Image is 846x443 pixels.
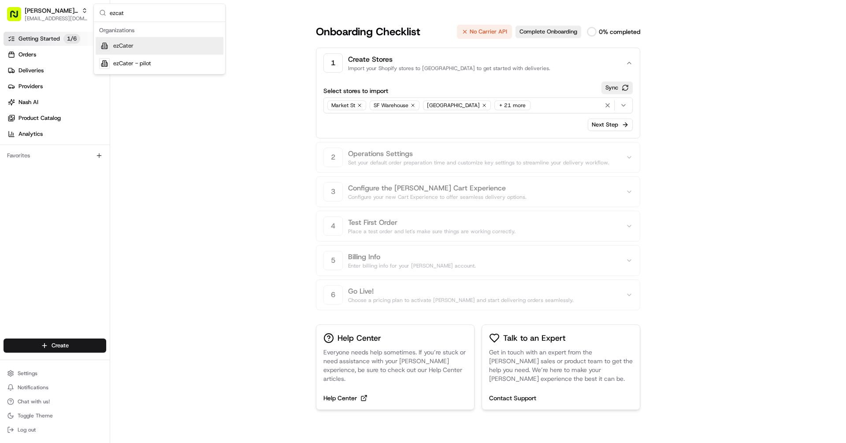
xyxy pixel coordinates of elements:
[323,246,633,275] button: 5Billing InfoEnter billing info for your [PERSON_NAME] account.
[73,136,76,143] span: •
[19,130,43,138] span: Analytics
[348,159,620,166] p: Set your default order preparation time and customize key settings to streamline your delivery wo...
[73,160,76,167] span: •
[96,24,223,37] div: Organizations
[599,27,640,36] p: 0 % completed
[323,211,633,241] button: 4Test First OrderPlace a test order and let's make sure things are working correctly.
[27,160,71,167] span: [PERSON_NAME]
[83,197,141,205] span: API Documentation
[4,149,106,163] div: Favorites
[9,35,160,49] p: Welcome 👋
[489,394,536,402] button: Contact Support
[4,79,110,93] a: Providers
[323,148,343,167] div: 2
[94,22,225,74] div: Suggestions
[78,160,96,167] span: [DATE]
[150,86,160,97] button: Start new chat
[19,84,34,100] img: 9188753566659_6852d8bf1fb38e338040_72.png
[4,339,106,353] button: Create
[9,128,23,144] img: Jes Laurent
[4,409,106,422] button: Toggle Theme
[19,35,60,43] span: Getting Started
[18,370,37,377] span: Settings
[9,114,59,121] div: Past conversations
[516,26,581,38] button: Complete Onboarding
[348,252,620,262] h2: Billing Info
[18,412,53,419] span: Toggle Theme
[588,119,633,131] button: Next Step
[4,424,106,436] button: Log out
[323,182,343,201] div: 3
[4,111,110,125] a: Product Catalog
[331,102,355,109] span: Market St
[19,67,44,74] span: Deliveries
[9,197,16,205] div: 📗
[374,102,408,109] span: SF Warehouse
[19,51,36,59] span: Orders
[4,63,110,78] a: Deliveries
[23,56,145,66] input: Clear
[348,149,620,159] h2: Operations Settings
[316,25,457,39] h1: Onboarding Checklist
[323,394,467,402] a: Help Center
[323,82,633,138] div: 1Create StoresImport your Shopify stores to [GEOGRAPHIC_DATA] to get started with deliveries.
[19,98,38,106] span: Nash AI
[137,112,160,123] button: See all
[348,194,620,201] p: Configure your new Cart Experience to offer seamless delivery options.
[27,136,71,143] span: [PERSON_NAME]
[503,332,565,344] h3: Talk to an Expert
[62,218,107,225] a: Powered byPylon
[4,4,91,25] button: [PERSON_NAME] Shopify Demo Store[EMAIL_ADDRESS][DOMAIN_NAME]
[323,348,467,383] p: Everyone needs help sometimes. If you’re stuck or need assistance with your [PERSON_NAME] experie...
[25,6,78,15] button: [PERSON_NAME] Shopify Demo Store
[323,97,633,113] button: Market StSF Warehouse[GEOGRAPHIC_DATA]+ 21 more
[9,152,23,166] img: Masood Aslam
[348,297,620,304] p: Choose a pricing plan to activate [PERSON_NAME] and start delivering orders seamlessly.
[18,160,25,168] img: 1736555255976-a54dd68f-1ca7-489b-9aae-adbdc363a1c4
[19,82,43,90] span: Providers
[4,395,106,408] button: Chat with us!
[4,127,110,141] a: Analytics
[9,84,25,100] img: 1736555255976-a54dd68f-1ca7-489b-9aae-adbdc363a1c4
[323,280,633,310] button: 6Go Live!Choose a pricing plan to activate [PERSON_NAME] and start delivering orders seamlessly.
[88,218,107,225] span: Pylon
[63,34,80,44] p: 1 / 6
[348,217,620,228] h2: Test First Order
[348,262,620,269] p: Enter billing info for your [PERSON_NAME] account.
[18,426,36,433] span: Log out
[18,398,50,405] span: Chat with us!
[457,25,512,39] button: No Carrier API
[494,101,531,110] div: + 21 more
[348,228,620,235] p: Place a test order and let's make sure things are working correctly.
[323,88,598,94] label: Select stores to import
[348,183,620,194] h2: Configure the [PERSON_NAME] Cart Experience
[4,367,106,380] button: Settings
[4,48,110,62] a: Orders
[489,348,633,383] p: Get in touch with an expert from the [PERSON_NAME] sales or product team to get the help you need...
[470,28,507,36] p: No Carrier API
[323,285,343,305] div: 6
[18,197,67,205] span: Knowledge Base
[4,32,110,46] a: Getting Started1/6
[74,197,82,205] div: 💻
[71,193,145,209] a: 💻API Documentation
[323,177,633,207] button: 3Configure the [PERSON_NAME] Cart ExperienceConfigure your new Cart Experience to offer seamless ...
[323,251,343,270] div: 5
[4,381,106,394] button: Notifications
[113,42,134,50] span: ezCater
[18,384,48,391] span: Notifications
[40,84,145,93] div: Start new chat
[25,15,88,22] button: [EMAIL_ADDRESS][DOMAIN_NAME]
[40,93,121,100] div: We're available if you need us!
[113,60,151,67] span: ezCater - pilot
[9,8,26,26] img: Nash
[323,48,633,78] button: 1Create StoresImport your Shopify stores to [GEOGRAPHIC_DATA] to get started with deliveries.
[601,82,633,94] button: Sync
[427,102,480,109] span: [GEOGRAPHIC_DATA]
[52,342,69,350] span: Create
[348,54,620,65] h2: Create Stores
[110,4,220,22] input: Search...
[338,332,381,344] h3: Help Center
